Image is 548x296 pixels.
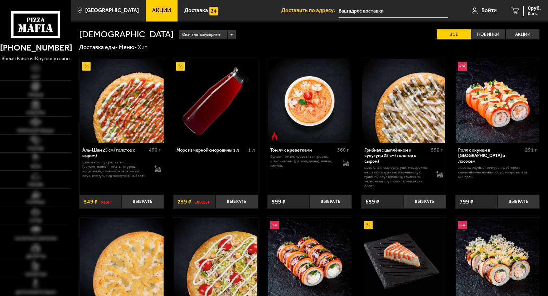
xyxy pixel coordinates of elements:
[248,147,255,153] span: 1 л
[337,147,349,153] span: 360 г
[455,59,540,143] a: НовинкаРолл с окунем в темпуре и лососем
[31,164,41,169] span: WOK
[26,200,45,205] span: Горячее
[528,6,541,11] span: 0 руб.
[364,166,431,188] p: цыпленок, сыр сулугуни, моцарелла, вешенки жареные, жареный лук, грибной соус Жюльен, сливочно-че...
[29,219,42,223] span: Супы
[456,59,539,143] img: Ролл с окунем в темпуре и лососем
[528,11,541,16] span: 0 шт.
[119,44,137,51] a: Меню-
[82,160,149,178] p: цыпленок, лук репчатый, [PERSON_NAME], томаты, огурец, моцарелла, сливочно-чесночный соус, кетчуп...
[122,195,164,209] button: Выбрать
[184,8,208,13] span: Доставка
[458,221,467,229] img: Новинка
[152,8,171,13] span: Акции
[525,147,537,153] span: 291 г
[339,4,448,18] input: Ваш адрес доставки
[28,182,43,187] span: Обеды
[404,195,446,209] button: Выбрать
[458,166,537,179] p: лосось, окунь в темпуре, краб-крем, сливочно-чесночный соус, микрозелень, миндаль.
[138,44,147,51] div: Хит
[431,147,443,153] span: 590 г
[176,147,246,153] div: Морс из черной смородины 1 л
[362,59,446,143] img: Грибная с цыплёнком и сулугуни 25 см (толстое с сыром)
[84,199,98,205] span: 549 ₽
[85,8,139,13] span: [GEOGRAPHIC_DATA]
[31,75,40,79] span: Хит
[176,62,185,71] img: Акционный
[270,154,336,168] p: бульон том ям, креветка тигровая, шампиньоны, [PERSON_NAME], кинза, сливки.
[28,147,44,151] span: Роллы
[481,8,497,13] span: Войти
[268,59,351,143] img: Том ям с креветками
[79,30,174,39] h1: [DEMOGRAPHIC_DATA]
[471,29,505,40] label: Новинки
[215,195,258,209] button: Выбрать
[209,7,218,15] img: 15daf4d41897b9f0e9f617042186c801.svg
[506,29,539,40] label: Акции
[26,254,46,259] span: Десерты
[17,129,54,133] span: Римская пицца
[79,44,118,51] a: Доставка еды-
[178,199,191,205] span: 259 ₽
[149,147,161,153] span: 490 г
[281,8,339,13] span: Доставить по адресу:
[25,272,47,277] span: Напитки
[361,59,446,143] a: Грибная с цыплёнком и сулугуни 25 см (толстое с сыром)
[79,59,164,143] a: АкционныйАль-Шам 25 см (толстое с сыром)
[460,199,474,205] span: 799 ₽
[15,290,56,295] span: Дополнительно
[270,221,279,229] img: Новинка
[15,237,57,241] span: Салаты и закуски
[26,111,45,115] span: Наборы
[182,29,220,40] span: Сначала популярные
[498,195,540,209] button: Выбрать
[194,199,210,205] s: 289.15 ₽
[365,199,379,205] span: 659 ₽
[310,195,352,209] button: Выбрать
[458,62,467,71] img: Новинка
[82,147,147,158] div: Аль-Шам 25 см (толстое с сыром)
[270,147,335,153] div: Том ям с креветками
[28,93,44,97] span: Пицца
[82,62,91,71] img: Акционный
[364,221,373,229] img: Акционный
[174,59,258,143] img: Морс из черной смородины 1 л
[364,147,429,164] div: Грибная с цыплёнком и сулугуни 25 см (толстое с сыром)
[437,29,471,40] label: Все
[101,199,111,205] s: 618 ₽
[458,147,523,164] div: Ролл с окунем в [GEOGRAPHIC_DATA] и лососем
[173,59,258,143] a: АкционныйМорс из черной смородины 1 л
[272,199,286,205] span: 599 ₽
[270,132,279,140] img: Острое блюдо
[267,59,352,143] a: Острое блюдоТом ям с креветками
[80,59,164,143] img: Аль-Шам 25 см (толстое с сыром)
